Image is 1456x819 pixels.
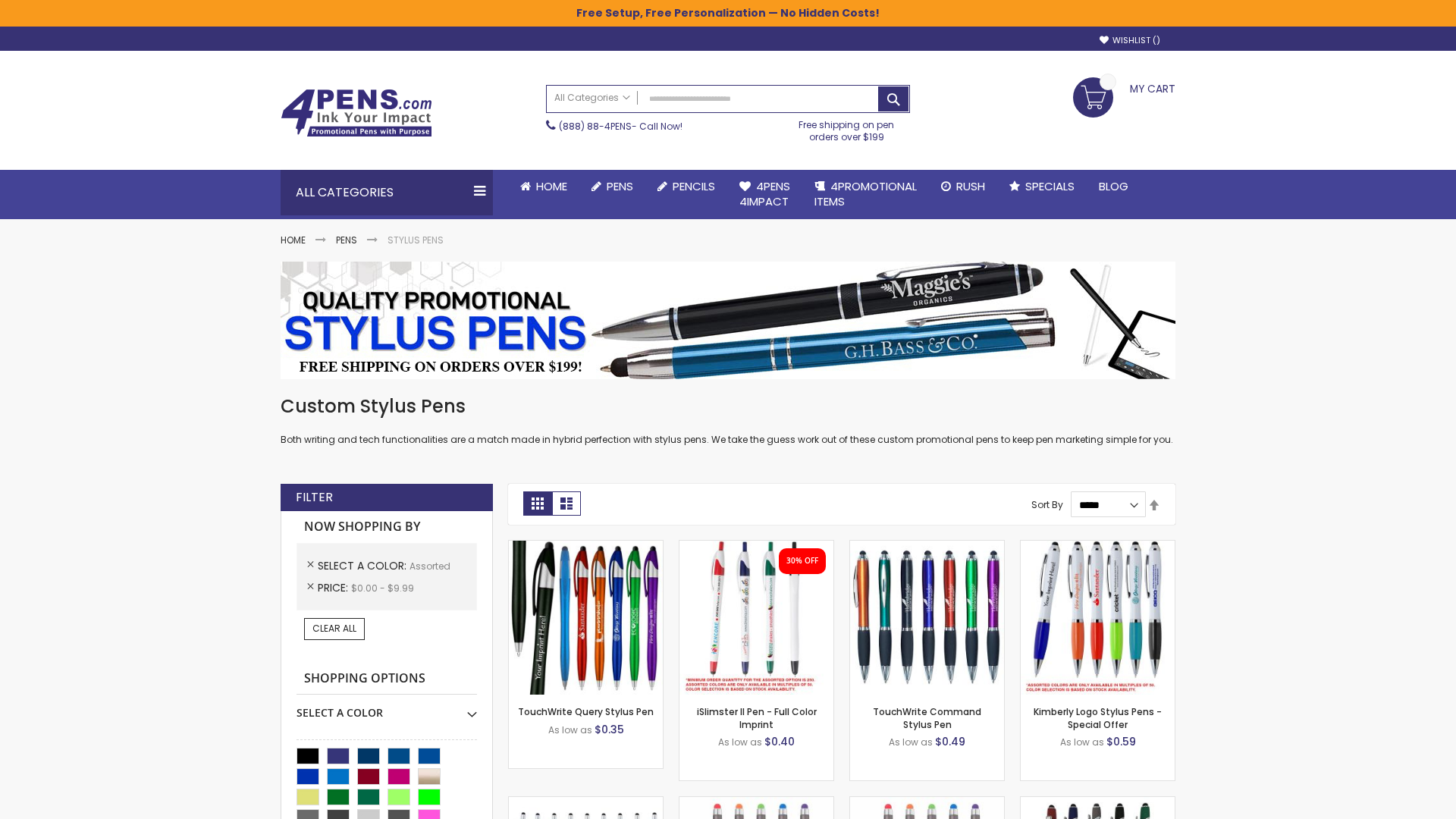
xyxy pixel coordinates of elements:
[508,170,579,203] a: Home
[956,178,985,194] span: Rush
[929,170,997,203] a: Rush
[718,736,762,748] span: As low as
[281,234,306,246] a: Home
[559,120,682,133] span: - Call Now!
[679,796,833,809] a: Islander Softy Gel Pen with Stylus-Assorted
[351,582,414,595] span: $0.00 - $9.99
[336,234,357,246] a: Pens
[673,178,715,194] span: Pencils
[935,734,965,749] span: $0.49
[997,170,1087,203] a: Specials
[1021,796,1175,809] a: Custom Soft Touch® Metal Pens with Stylus-Assorted
[281,89,432,137] img: 4Pens Custom Pens and Promotional Products
[889,736,933,748] span: As low as
[1060,736,1104,748] span: As low as
[1021,541,1175,695] img: Kimberly Logo Stylus Pens-Assorted
[281,394,1175,447] div: Both writing and tech functionalities are a match made in hybrid perfection with stylus pens. We ...
[304,618,365,639] a: Clear All
[595,722,624,737] span: $0.35
[297,511,477,543] strong: Now Shopping by
[281,170,493,215] div: All Categories
[548,723,592,736] span: As low as
[786,556,818,566] div: 30% OFF
[802,170,929,219] a: 4PROMOTIONALITEMS
[814,178,917,209] span: 4PROMOTIONAL ITEMS
[1031,498,1063,511] label: Sort By
[1087,170,1141,203] a: Blog
[727,170,802,219] a: 4Pens4impact
[1099,178,1128,194] span: Blog
[679,541,833,695] img: iSlimster II - Full Color-Assorted
[297,695,477,720] div: Select A Color
[318,558,409,573] span: Select A Color
[523,491,552,516] strong: Grid
[297,663,477,695] strong: Shopping Options
[388,234,444,246] strong: Stylus Pens
[509,796,663,809] a: Stiletto Advertising Stylus Pens-Assorted
[850,540,1004,553] a: TouchWrite Command Stylus Pen-Assorted
[281,262,1175,379] img: Stylus Pens
[764,734,795,749] span: $0.40
[1021,540,1175,553] a: Kimberly Logo Stylus Pens-Assorted
[739,178,790,209] span: 4Pens 4impact
[783,113,911,143] div: Free shipping on pen orders over $199
[1025,178,1075,194] span: Specials
[679,540,833,553] a: iSlimster II - Full Color-Assorted
[509,540,663,553] a: TouchWrite Query Stylus Pen-Assorted
[850,796,1004,809] a: Islander Softy Gel with Stylus - ColorJet Imprint-Assorted
[296,489,333,506] strong: Filter
[559,120,632,133] a: (888) 88-4PENS
[547,86,638,111] a: All Categories
[1034,705,1162,730] a: Kimberly Logo Stylus Pens - Special Offer
[409,560,450,573] span: Assorted
[1106,734,1136,749] span: $0.59
[554,92,630,104] span: All Categories
[281,394,1175,419] h1: Custom Stylus Pens
[607,178,633,194] span: Pens
[318,580,351,595] span: Price
[1100,35,1160,46] a: Wishlist
[518,705,654,718] a: TouchWrite Query Stylus Pen
[645,170,727,203] a: Pencils
[697,705,817,730] a: iSlimster II Pen - Full Color Imprint
[579,170,645,203] a: Pens
[509,541,663,695] img: TouchWrite Query Stylus Pen-Assorted
[536,178,567,194] span: Home
[312,622,356,635] span: Clear All
[873,705,981,730] a: TouchWrite Command Stylus Pen
[850,541,1004,695] img: TouchWrite Command Stylus Pen-Assorted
